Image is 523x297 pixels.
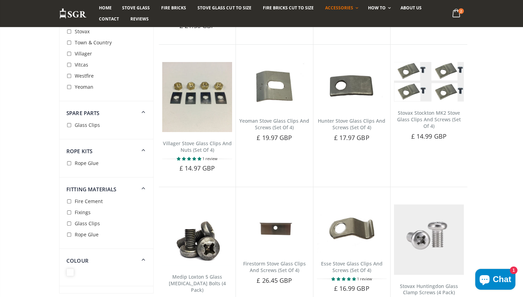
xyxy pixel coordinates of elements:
[117,2,155,14] a: Stove Glass
[325,5,353,11] span: Accessories
[122,5,150,11] span: Stove Glass
[411,132,447,140] span: £ 14.99 GBP
[66,257,89,264] span: Colour
[66,148,92,155] span: Rope Kits
[75,198,103,204] span: Fire Cement
[321,260,383,273] a: Esse Stove Glass Clips And Screws (Set Of 4)
[125,14,154,25] a: Reviews
[458,8,464,14] span: 2
[75,39,112,46] span: Town & Country
[75,50,92,57] span: Villager
[363,2,394,14] a: How To
[202,156,218,161] span: 1 review
[368,5,386,11] span: How To
[75,231,99,238] span: Rope Glue
[239,204,309,252] img: Set of 4 Firestorm glass clips with screws
[94,2,117,14] a: Home
[162,204,232,265] img: Mendip Loxton 5 bolts
[239,62,309,110] img: Set of 4 Yeoman glass clips with screws
[320,2,362,14] a: Accessories
[66,186,117,193] span: Fitting Materials
[258,2,319,14] a: Fire Bricks Cut To Size
[192,2,256,14] a: Stove Glass Cut To Size
[243,260,306,273] a: Firestorm Stove Glass Clips And Screws (Set Of 4)
[180,164,215,172] span: £ 14.97 GBP
[400,283,458,296] a: Stovax Huntingdon Glass Clamp Screws (4 Pack)
[401,5,422,11] span: About us
[317,204,387,252] img: Set of 4 Esse glass clips with screws
[357,276,372,281] span: 1 review
[75,84,93,90] span: Yeoman
[75,72,94,79] span: Westfire
[75,28,90,35] span: Stovax
[163,140,232,153] a: Villager Stove Glass Clips And Nuts (Set Of 4)
[99,5,112,11] span: Home
[169,273,226,293] a: Medip Loxton 5 Glass [MEDICAL_DATA] Bolts (4 Pack)
[395,2,427,14] a: About us
[130,16,149,22] span: Reviews
[334,133,369,142] span: £ 17.97 GBP
[334,284,369,292] span: £ 16.99 GBP
[239,117,309,131] a: Yeoman Stove Glass Clips And Screws (Set Of 4)
[156,2,191,14] a: Fire Bricks
[317,62,387,110] img: Set of 4 Hunter glass clips with screws
[66,110,100,116] span: Spare Parts
[177,156,202,161] span: 5.00 stars
[75,220,100,227] span: Glass Clips
[75,209,91,216] span: Fixings
[318,117,385,131] a: Hunter Stove Glass Clips And Screws (Set Of 4)
[161,5,186,11] span: Fire Bricks
[263,5,314,11] span: Fire Bricks Cut To Size
[59,8,87,19] img: Stove Glass Replacement
[66,269,75,275] span: White
[99,16,119,22] span: Contact
[94,14,124,25] a: Contact
[473,269,517,291] inbox-online-store-chat: Shopify online store chat
[75,122,100,128] span: Glass Clips
[394,204,464,274] img: Stovax Huntingdon Glass Clamp Screws
[198,5,251,11] span: Stove Glass Cut To Size
[75,61,88,68] span: Vitcas
[450,7,464,20] a: 2
[257,276,292,285] span: £ 26.45 GBP
[394,62,464,102] img: Set of 4 Stovax Stockton MK2 glass clips with screws
[162,62,232,132] img: Villager Stove Glass Clips And Nuts (Set Of 4)
[397,110,461,129] a: Stovax Stockton MK2 Stove Glass Clips And Screws (Set Of 4)
[75,160,99,166] span: Rope Glue
[257,133,292,142] span: £ 19.97 GBP
[331,276,357,281] span: 5.00 stars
